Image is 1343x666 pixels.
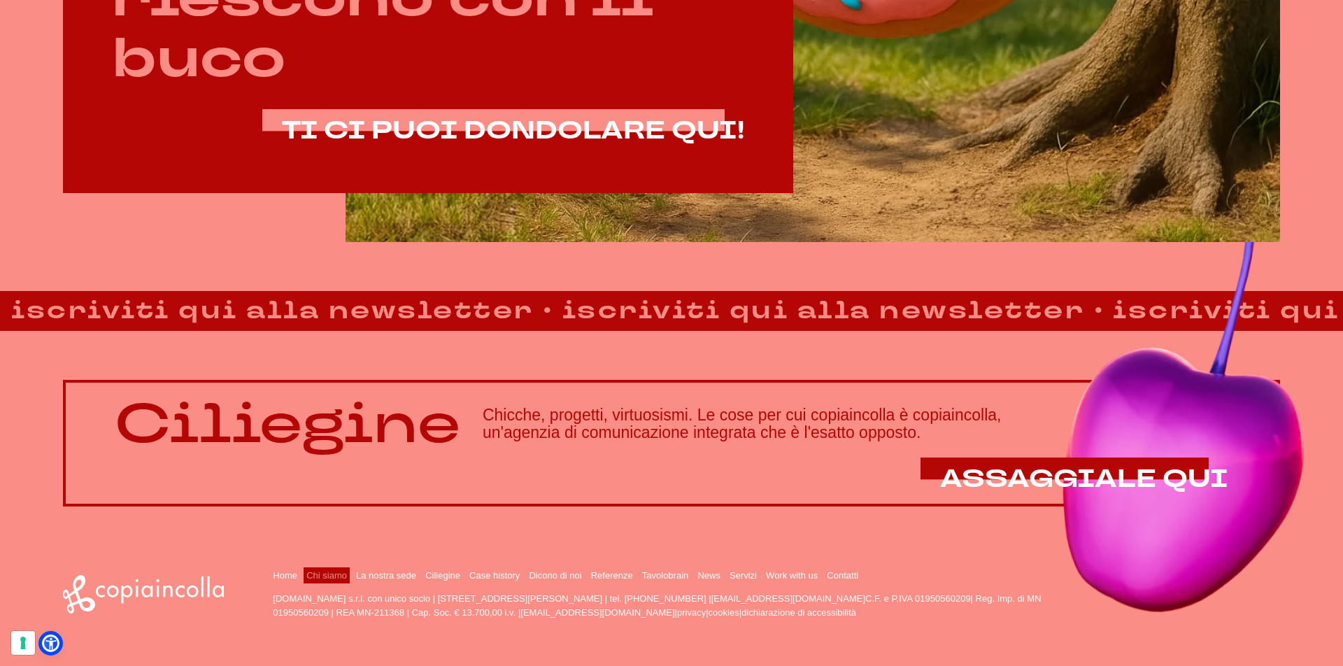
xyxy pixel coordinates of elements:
[115,394,460,455] p: Ciliegine
[741,607,856,618] a: dichiarazione di accessibilità
[642,570,689,581] a: Tavolobrain
[469,570,520,581] a: Case history
[520,607,674,618] a: [EMAIL_ADDRESS][DOMAIN_NAME]
[282,118,744,145] a: TI CI PUOI DONDOLARE QUI!
[483,292,1029,330] strong: iscriviti qui alla newsletter
[940,462,1228,496] span: ASSAGGIALE QUI
[940,466,1228,493] a: ASSAGGIALE QUI
[425,570,460,581] a: Ciliegine
[273,570,297,581] a: Home
[697,570,720,581] a: News
[529,570,581,581] a: Dicono di noi
[11,631,35,655] button: Le tue preferenze relative al consenso per le tecnologie di tracciamento
[483,406,1228,442] h3: Chicche, progetti, virtuosismi. Le cose per cui copiaincolla è copiaincolla, un'agenzia di comuni...
[709,607,739,618] a: cookies
[827,570,858,581] a: Contatti
[282,114,744,148] span: TI CI PUOI DONDOLARE QUI!
[766,570,818,581] a: Work with us
[42,635,59,652] a: Open Accessibility Menu
[591,570,633,581] a: Referenze
[677,607,706,618] a: privacy
[356,570,416,581] a: La nostra sede
[730,570,757,581] a: Servizi
[306,570,347,581] a: Chi siamo
[273,592,1079,619] p: [DOMAIN_NAME] s.r.l. con unico socio | [STREET_ADDRESS][PERSON_NAME] | tel. [PHONE_NUMBER] | C.F....
[711,593,865,604] a: [EMAIL_ADDRESS][DOMAIN_NAME]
